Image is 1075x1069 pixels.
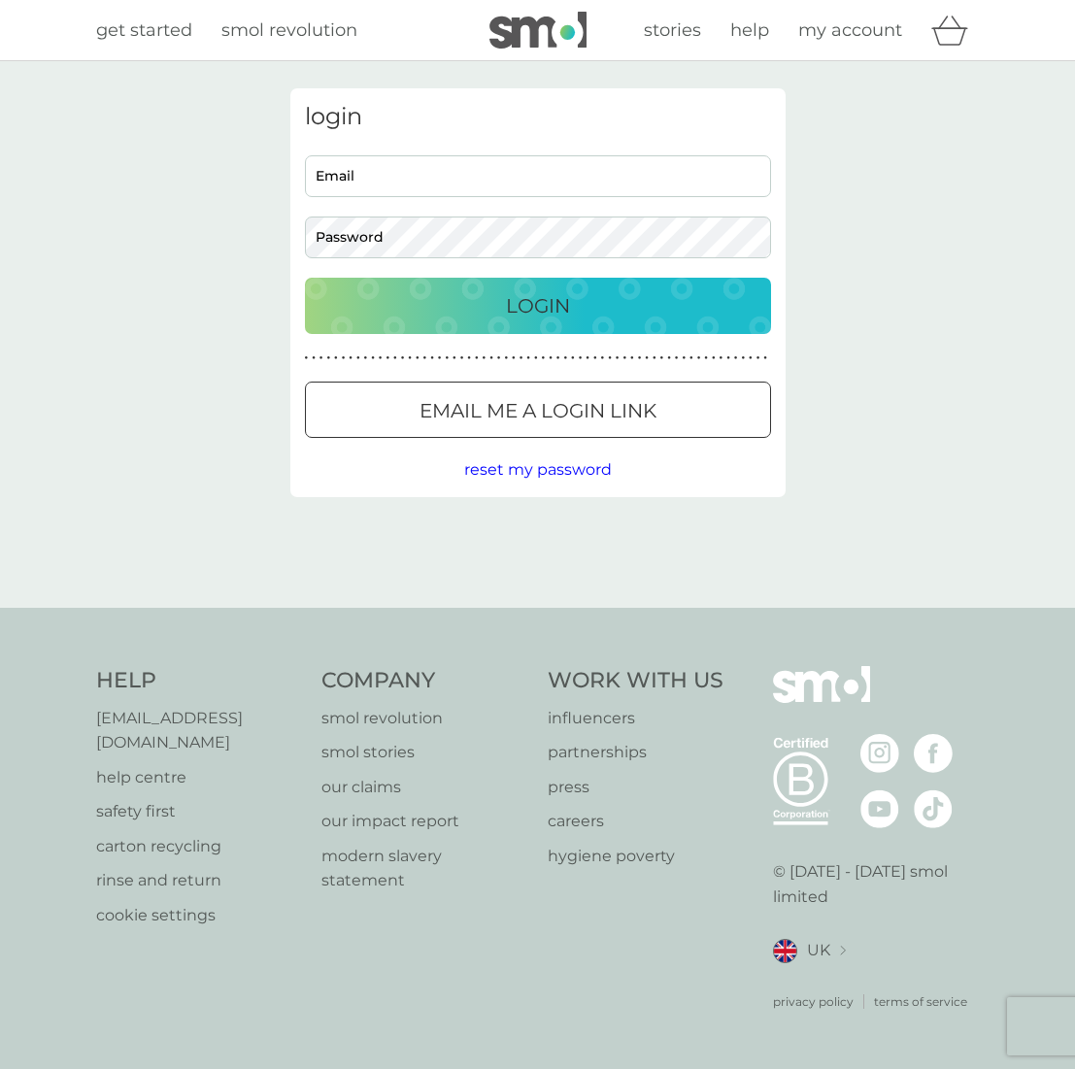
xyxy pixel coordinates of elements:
img: visit the smol Facebook page [914,734,953,773]
h3: login [305,103,771,131]
p: © [DATE] - [DATE] smol limited [773,859,980,909]
p: ● [549,353,553,363]
a: modern slavery statement [321,844,528,893]
p: ● [608,353,612,363]
a: careers [548,809,723,834]
p: ● [682,353,686,363]
p: ● [526,353,530,363]
p: ● [483,353,487,363]
p: ● [438,353,442,363]
h4: Company [321,666,528,696]
h4: Work With Us [548,666,723,696]
span: UK [807,938,830,963]
p: ● [720,353,723,363]
a: safety first [96,799,303,824]
p: ● [534,353,538,363]
p: ● [393,353,397,363]
a: press [548,775,723,800]
p: ● [712,353,716,363]
div: basket [931,11,980,50]
p: ● [305,353,309,363]
p: ● [489,353,493,363]
p: ● [342,353,346,363]
img: visit the smol Tiktok page [914,789,953,828]
p: ● [704,353,708,363]
p: ● [593,353,597,363]
p: ● [749,353,753,363]
a: [EMAIL_ADDRESS][DOMAIN_NAME] [96,706,303,755]
p: Login [506,290,570,321]
span: stories [644,19,701,41]
a: carton recycling [96,834,303,859]
img: UK flag [773,939,797,963]
img: smol [773,666,870,732]
a: get started [96,17,192,45]
p: ● [445,353,449,363]
img: visit the smol Youtube page [860,789,899,828]
p: ● [430,353,434,363]
p: ● [512,353,516,363]
p: ● [453,353,456,363]
p: ● [660,353,664,363]
p: ● [312,353,316,363]
p: ● [334,353,338,363]
p: ● [356,353,360,363]
p: ● [630,353,634,363]
a: influencers [548,706,723,731]
p: ● [726,353,730,363]
a: stories [644,17,701,45]
p: ● [756,353,760,363]
button: Login [305,278,771,334]
p: ● [475,353,479,363]
p: ● [667,353,671,363]
span: reset my password [464,460,612,479]
span: get started [96,19,192,41]
p: ● [460,353,464,363]
p: ● [467,353,471,363]
a: my account [798,17,902,45]
a: terms of service [874,992,967,1011]
a: hygiene poverty [548,844,723,869]
p: ● [423,353,427,363]
p: ● [741,353,745,363]
img: smol [489,12,587,49]
p: ● [616,353,620,363]
p: ● [675,353,679,363]
p: ● [401,353,405,363]
p: ● [497,353,501,363]
p: ● [571,353,575,363]
p: privacy policy [773,992,854,1011]
p: ● [319,353,323,363]
h4: Help [96,666,303,696]
p: ● [697,353,701,363]
p: ● [520,353,523,363]
button: reset my password [464,457,612,483]
p: ● [371,353,375,363]
a: help [730,17,769,45]
img: visit the smol Instagram page [860,734,899,773]
p: ● [622,353,626,363]
button: Email me a login link [305,382,771,438]
a: partnerships [548,740,723,765]
p: ● [763,353,767,363]
a: help centre [96,765,303,790]
span: my account [798,19,902,41]
a: rinse and return [96,868,303,893]
a: cookie settings [96,903,303,928]
p: ● [408,353,412,363]
p: ● [638,353,642,363]
p: ● [645,353,649,363]
a: smol stories [321,740,528,765]
a: our claims [321,775,528,800]
span: help [730,19,769,41]
p: ● [542,353,546,363]
p: ● [379,353,383,363]
p: ● [416,353,420,363]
